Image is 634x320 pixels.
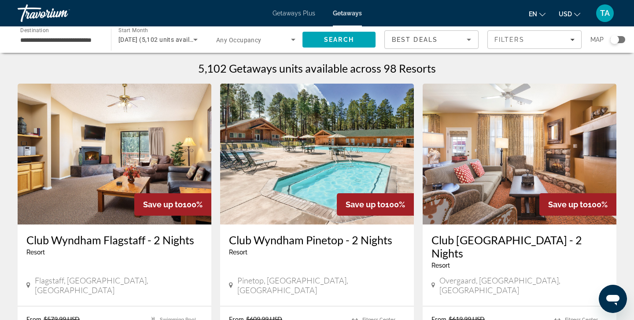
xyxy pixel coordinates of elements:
img: Club Wyndham Bison Ranch - 2 Nights [423,84,616,224]
span: Save up to [346,200,385,209]
span: Filters [494,36,524,43]
span: Pinetop, [GEOGRAPHIC_DATA], [GEOGRAPHIC_DATA] [237,276,405,295]
h1: 5,102 Getaways units available across 98 Resorts [198,62,436,75]
a: Getaways Plus [273,10,315,17]
span: Resort [26,249,45,256]
span: Save up to [548,200,588,209]
span: Save up to [143,200,183,209]
div: 100% [134,193,211,216]
img: Club Wyndham Pinetop - 2 Nights [220,84,414,224]
span: Best Deals [392,36,438,43]
span: [DATE] (5,102 units available) [118,36,204,43]
span: Any Occupancy [216,37,262,44]
button: User Menu [593,4,616,22]
img: Club Wyndham Flagstaff - 2 Nights [18,84,211,224]
span: TA [600,9,610,18]
mat-select: Sort by [392,34,471,45]
button: Change language [529,7,546,20]
input: Select destination [20,35,100,45]
button: Search [302,32,376,48]
a: Travorium [18,2,106,25]
button: Filters [487,30,582,49]
div: 100% [539,193,616,216]
span: USD [559,11,572,18]
span: en [529,11,537,18]
a: Club Wyndham Flagstaff - 2 Nights [26,233,203,246]
a: Club Wyndham Pinetop - 2 Nights [229,233,405,246]
a: Getaways [333,10,362,17]
span: Map [590,33,604,46]
div: 100% [337,193,414,216]
span: Search [324,36,354,43]
span: Destination [20,27,49,33]
a: Club [GEOGRAPHIC_DATA] - 2 Nights [431,233,608,260]
span: Resort [229,249,247,256]
span: Resort [431,262,450,269]
span: Overgaard, [GEOGRAPHIC_DATA], [GEOGRAPHIC_DATA] [439,276,608,295]
iframe: Button to launch messaging window [599,285,627,313]
button: Change currency [559,7,580,20]
span: Start Month [118,27,148,33]
span: Flagstaff, [GEOGRAPHIC_DATA], [GEOGRAPHIC_DATA] [35,276,203,295]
